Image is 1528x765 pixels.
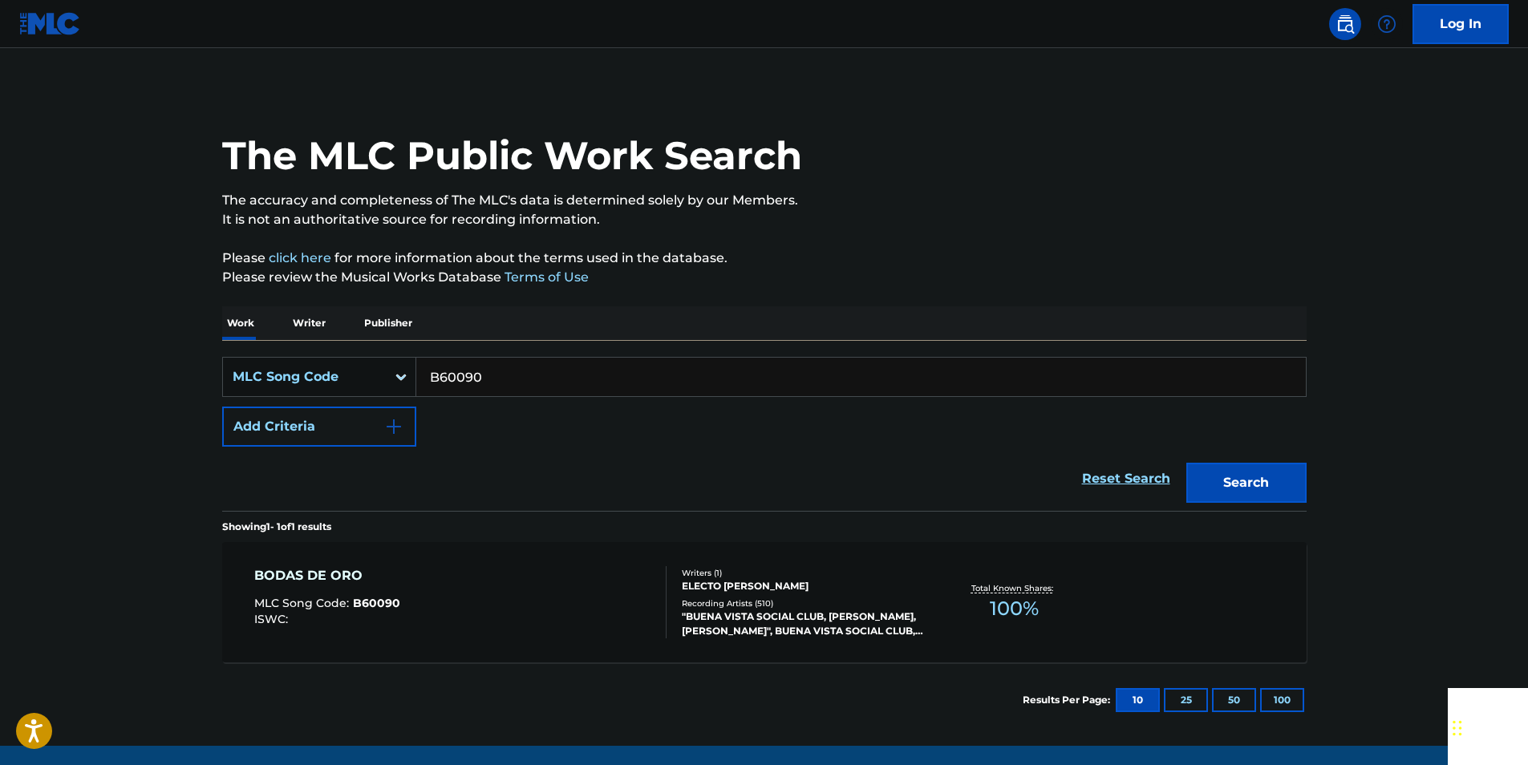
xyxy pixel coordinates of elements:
[1260,688,1304,712] button: 100
[682,609,924,638] div: "BUENA VISTA SOCIAL CLUB, [PERSON_NAME], [PERSON_NAME]", BUENA VISTA SOCIAL CLUB, BUENA VISTA SOC...
[222,357,1307,511] form: Search Form
[353,596,400,610] span: B60090
[1164,688,1208,712] button: 25
[682,567,924,579] div: Writers ( 1 )
[288,306,330,340] p: Writer
[222,249,1307,268] p: Please for more information about the terms used in the database.
[254,566,400,585] div: BODAS DE ORO
[1335,14,1355,34] img: search
[269,250,331,265] a: click here
[222,306,259,340] p: Work
[682,597,924,609] div: Recording Artists ( 510 )
[254,612,292,626] span: ISWC :
[1074,461,1178,496] a: Reset Search
[359,306,417,340] p: Publisher
[222,268,1307,287] p: Please review the Musical Works Database
[971,582,1057,594] p: Total Known Shares:
[1186,463,1307,503] button: Search
[233,367,377,387] div: MLC Song Code
[19,12,81,35] img: MLC Logo
[1023,693,1114,707] p: Results Per Page:
[254,596,353,610] span: MLC Song Code :
[1329,8,1361,40] a: Public Search
[222,520,331,534] p: Showing 1 - 1 of 1 results
[222,191,1307,210] p: The accuracy and completeness of The MLC's data is determined solely by our Members.
[682,579,924,593] div: ELECTO [PERSON_NAME]
[1412,4,1509,44] a: Log In
[501,269,589,285] a: Terms of Use
[1116,688,1160,712] button: 10
[222,542,1307,662] a: BODAS DE OROMLC Song Code:B60090ISWC:Writers (1)ELECTO [PERSON_NAME]Recording Artists (510)"BUENA...
[1453,704,1462,752] div: Drag
[1371,8,1403,40] div: Help
[222,132,802,180] h1: The MLC Public Work Search
[1377,14,1396,34] img: help
[1448,688,1528,765] iframe: Chat Widget
[1212,688,1256,712] button: 50
[222,407,416,447] button: Add Criteria
[384,417,403,436] img: 9d2ae6d4665cec9f34b9.svg
[222,210,1307,229] p: It is not an authoritative source for recording information.
[990,594,1039,623] span: 100 %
